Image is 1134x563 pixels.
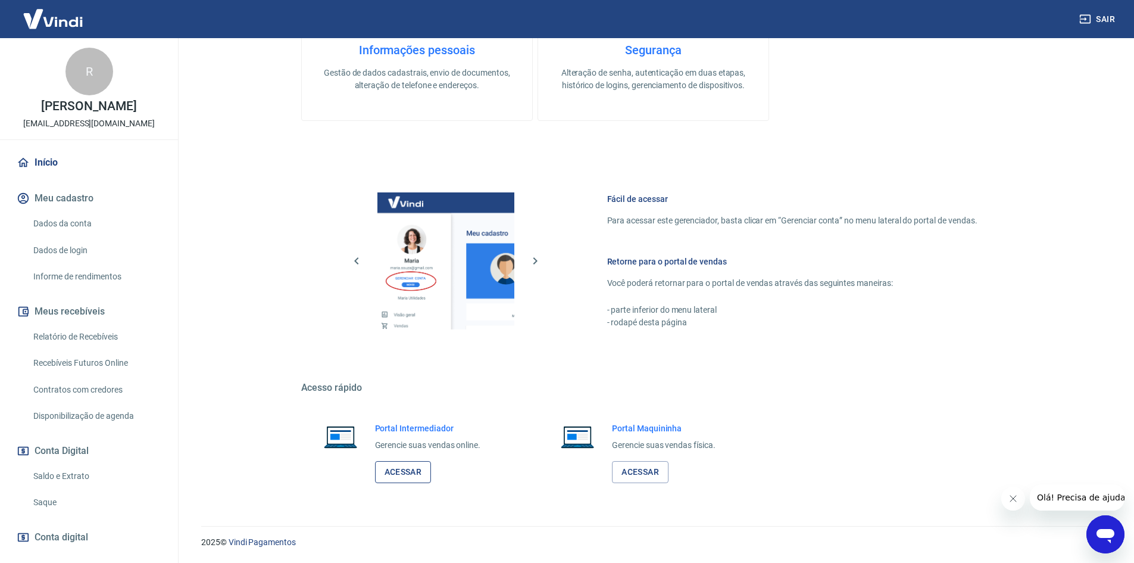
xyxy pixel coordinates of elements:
p: Para acessar este gerenciador, basta clicar em “Gerenciar conta” no menu lateral do portal de ven... [607,214,977,227]
a: Acessar [375,461,432,483]
a: Recebíveis Futuros Online [29,351,164,375]
p: Gestão de dados cadastrais, envio de documentos, alteração de telefone e endereços. [321,67,513,92]
a: Dados da conta [29,211,164,236]
h5: Acesso rápido [301,382,1006,394]
a: Vindi Pagamentos [229,537,296,547]
button: Meus recebíveis [14,298,164,325]
h6: Portal Maquininha [612,422,716,434]
a: Conta digital [14,524,164,550]
a: Relatório de Recebíveis [29,325,164,349]
a: Disponibilização de agenda [29,404,164,428]
p: - parte inferior do menu lateral [607,304,977,316]
p: 2025 © [201,536,1105,549]
div: R [65,48,113,95]
p: Alteração de senha, autenticação em duas etapas, histórico de logins, gerenciamento de dispositivos. [557,67,749,92]
img: Vindi [14,1,92,37]
p: Você poderá retornar para o portal de vendas através das seguintes maneiras: [607,277,977,290]
span: Conta digital [35,529,88,546]
p: - rodapé desta página [607,316,977,329]
h6: Retorne para o portal de vendas [607,256,977,267]
h6: Fácil de acessar [607,193,977,205]
img: Imagem de um notebook aberto [552,422,602,451]
a: Contratos com credores [29,378,164,402]
button: Meu cadastro [14,185,164,211]
button: Sair [1077,8,1120,30]
h6: Portal Intermediador [375,422,481,434]
h4: Informações pessoais [321,43,513,57]
img: Imagem da dashboard mostrando o botão de gerenciar conta na sidebar no lado esquerdo [377,192,514,329]
a: Dados de login [29,238,164,263]
button: Conta Digital [14,438,164,464]
iframe: Mensagem da empresa [1030,484,1124,511]
img: Imagem de um notebook aberto [315,422,365,451]
p: [EMAIL_ADDRESS][DOMAIN_NAME] [23,117,155,130]
a: Acessar [612,461,668,483]
p: Gerencie suas vendas online. [375,439,481,452]
iframe: Fechar mensagem [1001,487,1025,511]
iframe: Botão para abrir a janela de mensagens [1086,515,1124,553]
p: Gerencie suas vendas física. [612,439,716,452]
h4: Segurança [557,43,749,57]
a: Informe de rendimentos [29,265,164,289]
a: Saque [29,490,164,515]
p: [PERSON_NAME] [41,100,136,113]
a: Início [14,150,164,176]
span: Olá! Precisa de ajuda? [7,8,100,18]
a: Saldo e Extrato [29,464,164,489]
